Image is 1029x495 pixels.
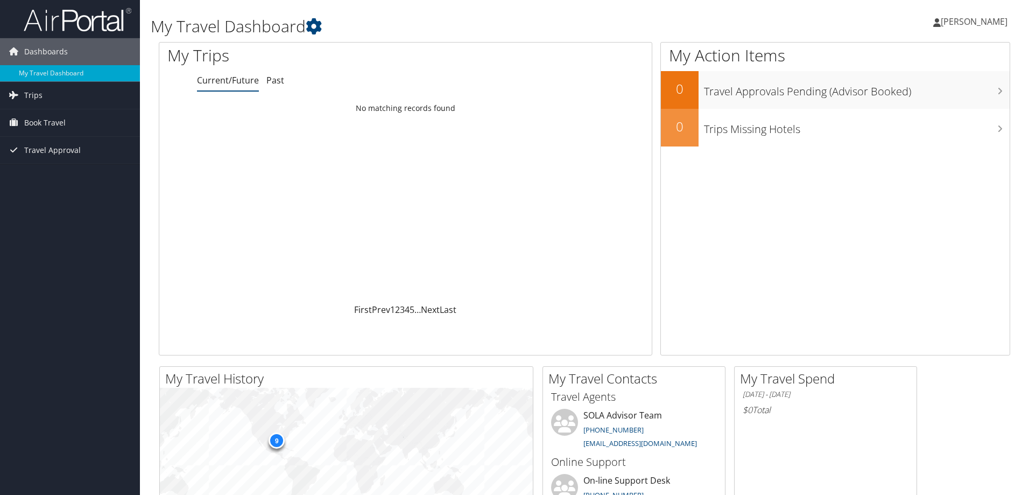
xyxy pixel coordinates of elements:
li: SOLA Advisor Team [546,409,722,453]
a: 0Travel Approvals Pending (Advisor Booked) [661,71,1010,109]
a: 1 [390,304,395,316]
img: airportal-logo.png [24,7,131,32]
span: Trips [24,82,43,109]
h2: 0 [661,80,699,98]
a: 4 [405,304,410,316]
div: 9 [269,433,285,449]
a: Next [421,304,440,316]
a: Past [266,74,284,86]
a: Last [440,304,456,316]
h2: My Travel History [165,369,533,388]
h1: My Travel Dashboard [151,15,729,38]
h3: Trips Missing Hotels [704,116,1010,137]
h6: Total [743,404,908,416]
span: Book Travel [24,109,66,136]
a: 2 [395,304,400,316]
span: $0 [743,404,752,416]
a: [EMAIL_ADDRESS][DOMAIN_NAME] [583,438,697,448]
span: [PERSON_NAME] [941,16,1007,27]
a: Prev [372,304,390,316]
h2: My Travel Spend [740,369,917,388]
a: 0Trips Missing Hotels [661,109,1010,147]
a: First [354,304,372,316]
h1: My Action Items [661,44,1010,67]
a: 5 [410,304,414,316]
a: 3 [400,304,405,316]
a: [PERSON_NAME] [933,5,1018,38]
span: … [414,304,421,316]
a: Current/Future [197,74,259,86]
td: No matching records found [159,99,652,118]
span: Dashboards [24,38,68,65]
a: [PHONE_NUMBER] [583,425,644,435]
h2: 0 [661,117,699,136]
h6: [DATE] - [DATE] [743,389,908,400]
h3: Travel Approvals Pending (Advisor Booked) [704,79,1010,99]
h2: My Travel Contacts [548,369,725,388]
h1: My Trips [167,44,439,67]
span: Travel Approval [24,137,81,164]
h3: Online Support [551,455,717,470]
h3: Travel Agents [551,389,717,405]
